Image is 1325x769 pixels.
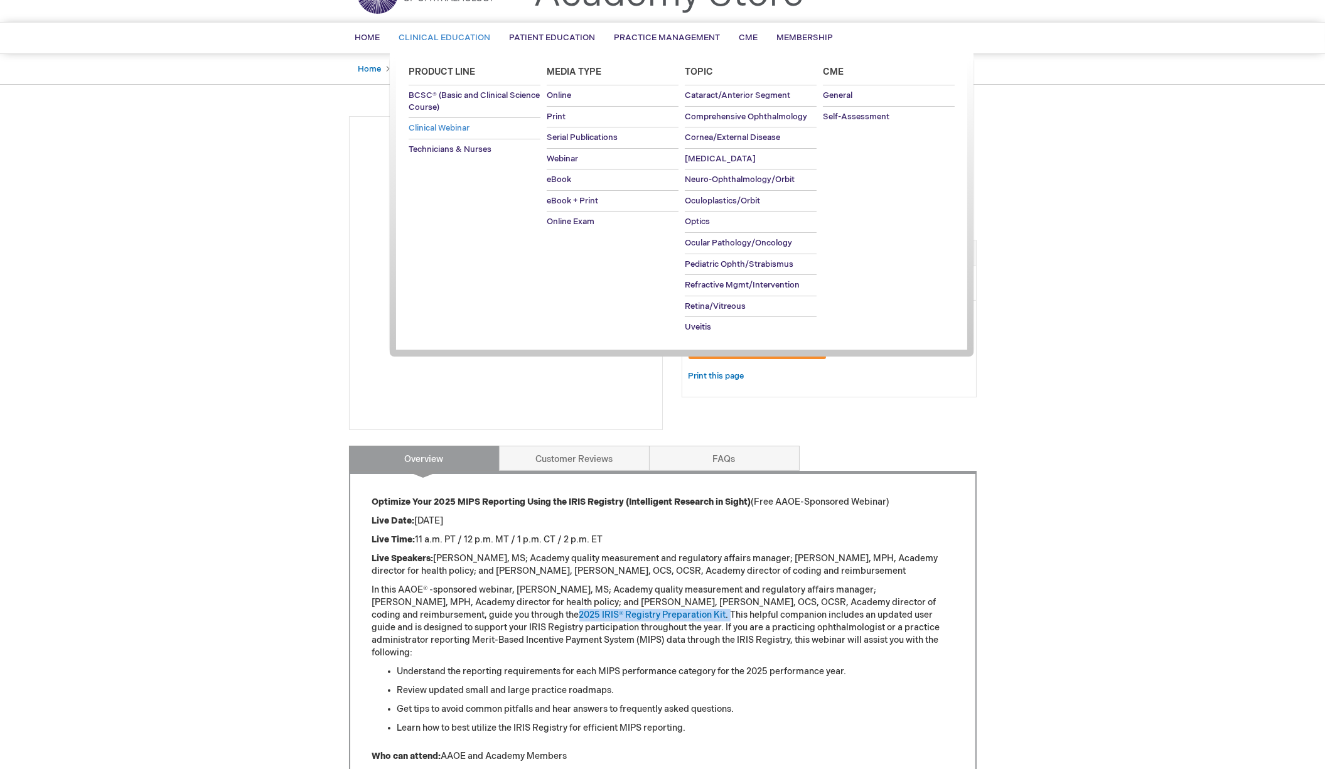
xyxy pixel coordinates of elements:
span: Ocular Pathology/Oncology [685,238,792,248]
span: Webinar [547,154,578,164]
span: Technicians & Nurses [409,144,491,154]
span: CME [739,33,758,43]
a: Home [358,64,382,74]
span: Cornea/External Disease [685,132,780,143]
span: Pediatric Ophth/Strabismus [685,259,793,269]
span: Media Type [547,67,601,77]
span: Home [355,33,380,43]
strong: Live Speakers: [372,553,434,564]
strong: Live Date: [372,515,415,526]
strong: Optimize Your 2025 MIPS Reporting Using the IRIS Registry (Intelligent Research in Sight) [372,497,751,507]
p: (Free AAOE-Sponsored Webinar) [372,496,953,508]
li: Get tips to avoid common pitfalls and hear answers to frequently asked questions. [397,703,953,716]
a: 2025 IRIS® Registry Preparation Kit [579,610,726,620]
strong: Live Time: [372,534,416,545]
span: Cataract/Anterior Segment [685,90,790,100]
span: BCSC® (Basic and Clinical Science Course) [409,90,540,112]
span: eBook [547,175,571,185]
span: Practice Management [614,33,721,43]
span: eBook + Print [547,196,598,206]
a: Print this page [689,368,744,384]
p: [PERSON_NAME], MS; Academy quality measurement and regulatory affairs manager; [PERSON_NAME], MPH... [372,552,953,578]
p: [DATE] [372,515,953,527]
a: Customer Reviews [499,446,650,471]
span: Retina/Vitreous [685,301,746,311]
p: AAOE and Academy Members [372,750,953,763]
span: Clinical Education [399,33,491,43]
span: [MEDICAL_DATA] [685,154,756,164]
span: Optics [685,217,710,227]
span: Online [547,90,571,100]
p: 11 a.m. PT / 12 p.m. MT / 1 p.m. CT / 2 p.m. ET [372,534,953,546]
span: Membership [777,33,834,43]
span: Oculoplastics/Orbit [685,196,760,206]
span: Self-Assessment [823,112,889,122]
span: Neuro-Ophthalmology/Orbit [685,175,795,185]
li: Learn how to best utilize the IRIS Registry for efficient MIPS reporting. [397,722,953,734]
span: Refractive Mgmt/Intervention [685,280,800,290]
p: In this AAOE® -sponsored webinar, [PERSON_NAME], MS; Academy quality measurement and regulatory a... [372,584,953,659]
span: General [823,90,852,100]
span: Print [547,112,566,122]
strong: Who can attend: [372,751,441,761]
span: Patient Education [510,33,596,43]
span: Product Line [409,67,475,77]
span: Comprehensive Ophthalmology [685,112,807,122]
li: Understand the reporting requirements for each MIPS performance category for the 2025 performance... [397,665,953,678]
span: Cme [823,67,844,77]
a: FAQs [649,446,800,471]
a: Overview [349,446,500,471]
li: Review updated small and large practice roadmaps. [397,684,953,697]
span: Clinical Webinar [409,123,469,133]
span: Online Exam [547,217,594,227]
span: Uveitis [685,322,711,332]
span: Topic [685,67,713,77]
span: Serial Publications [547,132,618,143]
